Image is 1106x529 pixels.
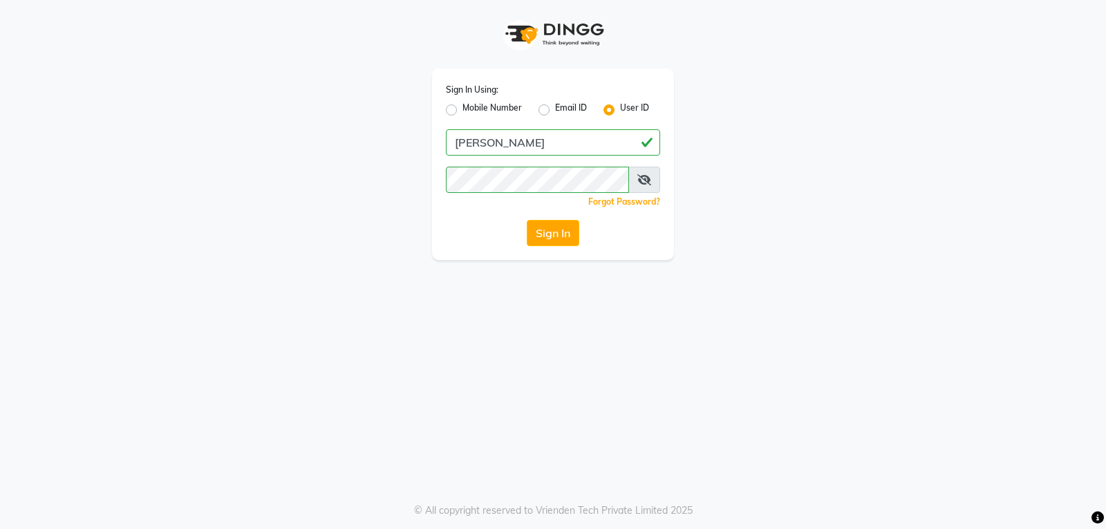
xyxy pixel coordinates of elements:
[446,84,498,96] label: Sign In Using:
[498,14,608,55] img: logo1.svg
[462,102,522,118] label: Mobile Number
[620,102,649,118] label: User ID
[446,167,629,193] input: Username
[446,129,660,156] input: Username
[588,196,660,207] a: Forgot Password?
[527,220,579,246] button: Sign In
[555,102,587,118] label: Email ID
